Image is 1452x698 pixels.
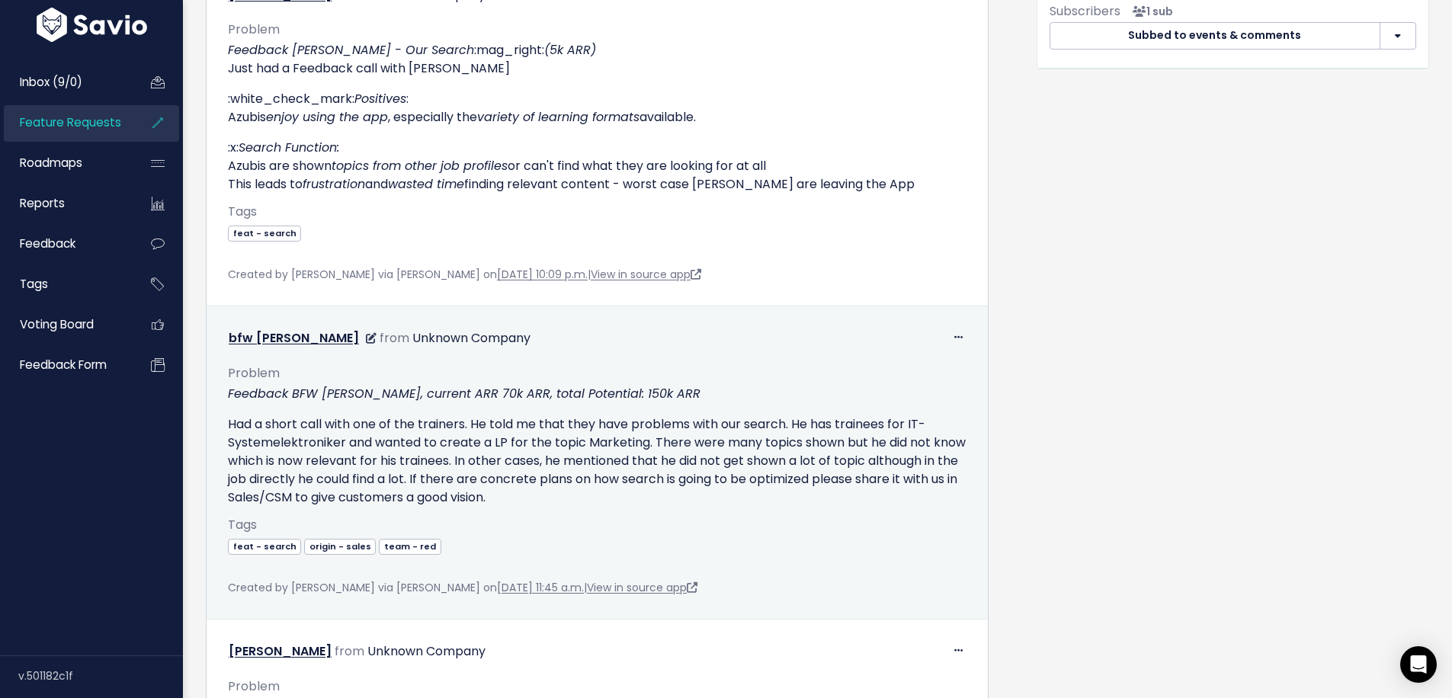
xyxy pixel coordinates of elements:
[18,656,183,696] div: v.501182c1f
[228,21,280,38] span: Problem
[228,139,966,194] p: :x: Azubis are shown or can't find what they are looking for at all This leads to and finding rel...
[304,538,376,553] a: origin - sales
[4,226,127,261] a: Feedback
[266,108,388,126] em: enjoy using the app
[228,226,301,242] span: feat - search
[228,225,301,240] a: feat - search
[228,539,301,555] span: feat - search
[591,267,701,282] a: View in source app
[379,539,441,555] span: team - red
[228,516,257,533] span: Tags
[380,329,409,347] span: from
[20,235,75,251] span: Feedback
[388,175,464,193] em: wasted time
[228,41,966,78] p: :mag_right: Just had a Feedback call with [PERSON_NAME]
[4,267,127,302] a: Tags
[303,175,365,193] em: frustration
[228,538,301,553] a: feat - search
[228,41,474,59] em: Feedback [PERSON_NAME] - Our Search
[20,195,65,211] span: Reports
[1400,646,1437,683] div: Open Intercom Messenger
[239,139,339,156] em: Search Function:
[4,105,127,140] a: Feature Requests
[4,65,127,100] a: Inbox (9/0)
[228,90,966,126] p: :white_check_mark: : Azubis , especially the available.
[228,364,280,382] span: Problem
[20,155,82,171] span: Roadmaps
[228,385,700,402] em: Feedback BFW [PERSON_NAME], current ARR 70k ARR, total Potential: 150k ARR
[20,357,107,373] span: Feedback form
[33,8,151,42] img: logo-white.9d6f32f41409.svg
[379,538,441,553] a: team - red
[4,146,127,181] a: Roadmaps
[1127,4,1173,19] span: <p><strong>Subscribers</strong><br><br> - Dmitry Khromov<br> </p>
[544,41,596,59] em: (5k ARR)
[587,580,697,595] a: View in source app
[228,415,966,507] p: Had a short call with one of the trainers. He told me that they have problems with our search. He...
[228,677,280,695] span: Problem
[335,642,364,660] span: from
[332,157,508,174] em: topics from other job profiles
[4,347,127,383] a: Feedback form
[20,114,121,130] span: Feature Requests
[497,580,584,595] a: [DATE] 11:45 a.m.
[367,641,486,663] div: Unknown Company
[4,186,127,221] a: Reports
[229,642,332,660] a: [PERSON_NAME]
[412,328,530,350] div: Unknown Company
[20,74,82,90] span: Inbox (9/0)
[20,316,94,332] span: Voting Board
[497,267,588,282] a: [DATE] 10:09 p.m.
[304,539,376,555] span: origin - sales
[20,276,48,292] span: Tags
[354,90,406,107] em: Positives
[228,580,697,595] span: Created by [PERSON_NAME] via [PERSON_NAME] on |
[1050,2,1120,20] span: Subscribers
[228,267,701,282] span: Created by [PERSON_NAME] via [PERSON_NAME] on |
[4,307,127,342] a: Voting Board
[228,203,257,220] span: Tags
[229,329,359,347] a: bfw [PERSON_NAME]
[1050,22,1380,50] button: Subbed to events & comments
[477,108,639,126] em: variety of learning formats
